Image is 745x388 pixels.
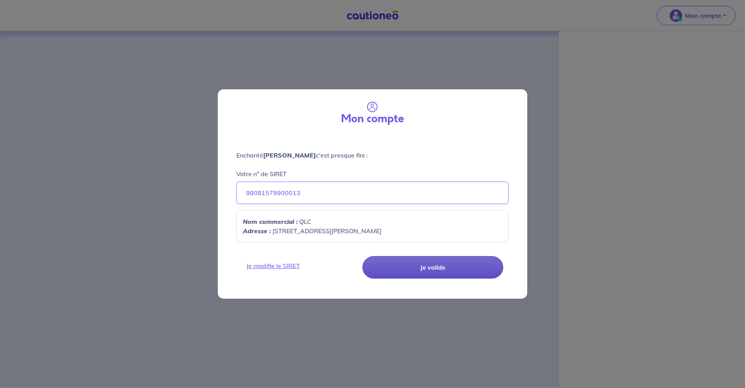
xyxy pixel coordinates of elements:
a: Je modifie le SIRET [242,261,359,270]
strong: [PERSON_NAME] [263,151,316,159]
strong: Nom commercial : [243,218,298,225]
button: Je valide [362,256,503,279]
p: Votre n° de SIRET [236,169,287,178]
strong: Adresse : [243,227,271,235]
em: [STREET_ADDRESS][PERSON_NAME] [272,227,381,235]
em: QLC [299,218,311,225]
p: Enchanté c'est presque fini : [236,151,509,160]
input: Ex : 4356797535 [236,182,509,204]
h3: Mon compte [341,113,404,126]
